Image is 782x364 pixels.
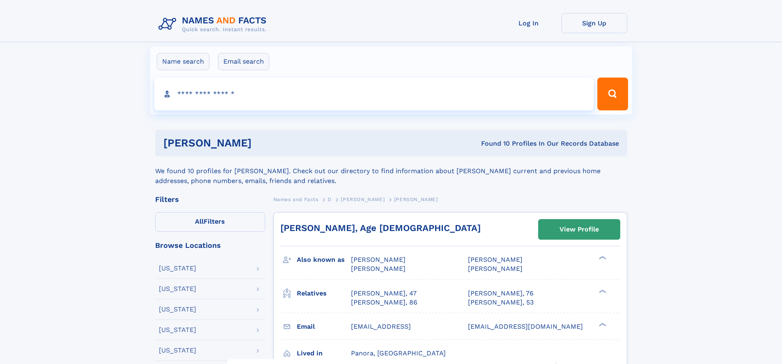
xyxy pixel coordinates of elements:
[154,78,594,110] input: search input
[562,13,627,33] a: Sign Up
[297,320,351,334] h3: Email
[394,197,438,202] span: [PERSON_NAME]
[468,256,523,263] span: [PERSON_NAME]
[560,220,599,239] div: View Profile
[351,323,411,330] span: [EMAIL_ADDRESS]
[159,306,196,313] div: [US_STATE]
[328,197,332,202] span: D
[366,139,619,148] div: Found 10 Profiles In Our Records Database
[155,212,265,232] label: Filters
[159,347,196,354] div: [US_STATE]
[155,13,273,35] img: Logo Names and Facts
[468,289,534,298] a: [PERSON_NAME], 76
[297,253,351,267] h3: Also known as
[155,156,627,186] div: We found 10 profiles for [PERSON_NAME]. Check out our directory to find information about [PERSON...
[341,197,385,202] span: [PERSON_NAME]
[328,194,332,204] a: D
[351,289,417,298] a: [PERSON_NAME], 47
[280,223,481,233] a: [PERSON_NAME], Age [DEMOGRAPHIC_DATA]
[351,265,406,272] span: [PERSON_NAME]
[351,256,406,263] span: [PERSON_NAME]
[597,288,607,294] div: ❯
[351,349,446,357] span: Panora, [GEOGRAPHIC_DATA]
[539,220,620,239] a: View Profile
[468,323,583,330] span: [EMAIL_ADDRESS][DOMAIN_NAME]
[341,194,385,204] a: [PERSON_NAME]
[195,217,204,225] span: All
[159,265,196,272] div: [US_STATE]
[155,196,265,203] div: Filters
[597,255,607,261] div: ❯
[159,327,196,333] div: [US_STATE]
[157,53,209,70] label: Name search
[297,346,351,360] h3: Lived in
[468,265,523,272] span: [PERSON_NAME]
[351,298,417,307] a: [PERSON_NAME], 86
[163,138,367,148] h1: [PERSON_NAME]
[159,286,196,292] div: [US_STATE]
[273,194,319,204] a: Names and Facts
[597,322,607,327] div: ❯
[218,53,269,70] label: Email search
[155,242,265,249] div: Browse Locations
[297,286,351,300] h3: Relatives
[496,13,562,33] a: Log In
[468,298,534,307] a: [PERSON_NAME], 53
[597,78,628,110] button: Search Button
